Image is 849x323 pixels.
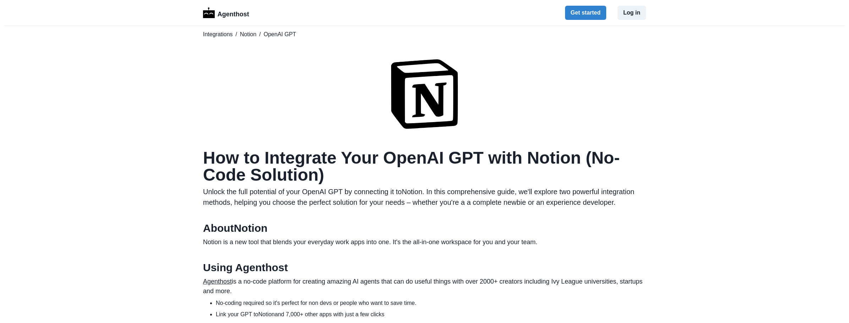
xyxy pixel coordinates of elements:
p: Notion is a new tool that blends your everyday work apps into one. It's the all-in-one workspace ... [203,237,646,247]
a: Agenthost [203,278,232,285]
nav: breadcrumb [203,30,646,39]
span: / [259,30,261,39]
img: Logo [203,7,215,18]
p: is a no-code platform for creating amazing AI agents that can do useful things with over 2000+ cr... [203,277,646,296]
h2: About Notion [203,222,646,235]
button: Log in [618,6,646,20]
img: Notion logo for OpenAI GPT integration [391,59,458,130]
li: No-coding required so it's perfect for non devs or people who want to save time. [216,299,646,307]
li: Link your GPT to Notion and 7,000+ other apps with just a few clicks [216,310,646,319]
button: Get started [565,6,606,20]
a: LogoAgenthost [203,7,249,19]
p: Unlock the full potential of your OpenAI GPT by connecting it to Notion . In this comprehensive g... [203,186,646,208]
p: Agenthost [218,7,249,19]
h1: How to Integrate Your OpenAI GPT with Notion (No-Code Solution) [203,149,646,184]
a: Notion [240,30,256,39]
span: / [236,30,237,39]
span: OpenAI GPT [264,30,296,39]
h2: Using Agenthost [203,261,646,274]
a: Integrations [203,30,233,39]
